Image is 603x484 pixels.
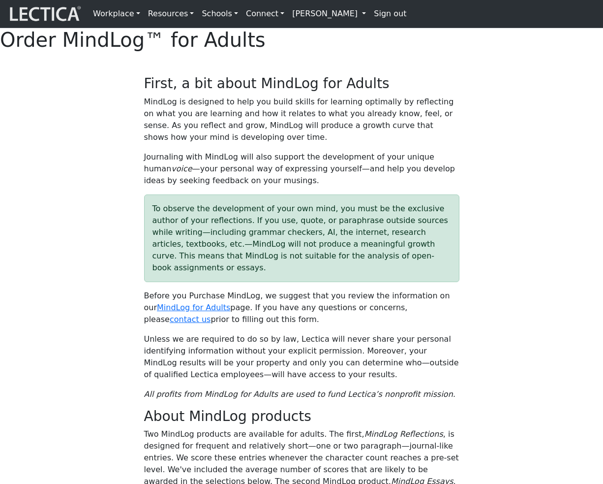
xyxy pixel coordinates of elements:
[242,4,288,24] a: Connect
[144,389,455,399] i: All profits from MindLog for Adults are used to fund Lectica’s nonprofit mission.
[144,408,459,425] h3: About MindLog products
[144,96,459,143] p: MindLog is designed to help you build skills for learning optimally by reflecting on what you are...
[144,333,459,381] p: Unless we are required to do so by law, Lectica will never share your personal identifying inform...
[144,4,198,24] a: Resources
[144,151,459,187] p: Journaling with MindLog will also support the development of your unique human —your personal way...
[144,194,459,282] div: To observe the development of your own mind, you must be the exclusive author of your reflections...
[364,429,443,439] em: MindLog Reflections
[288,4,370,24] a: [PERSON_NAME]
[157,303,230,312] a: MindLog for Adults
[170,315,211,324] a: contact us
[370,4,410,24] a: Sign out
[198,4,242,24] a: Schools
[144,75,459,92] h3: First, a bit about MindLog for Adults
[89,4,144,24] a: Workplace
[7,4,81,23] img: lecticalive
[144,290,459,325] p: Before you Purchase MindLog, we suggest that you review the information on our page. If you have ...
[171,164,192,173] em: voice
